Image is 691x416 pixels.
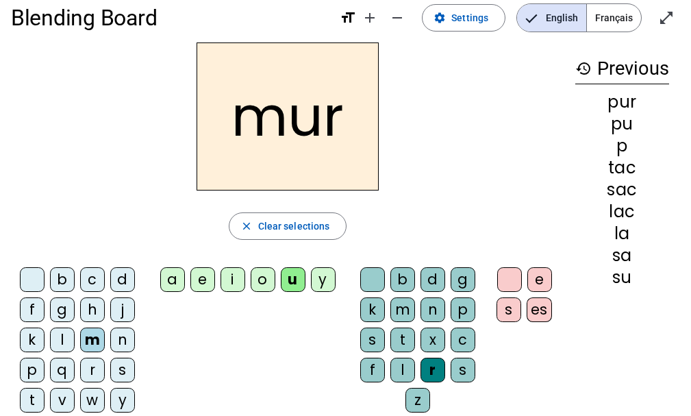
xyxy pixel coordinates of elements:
[251,267,275,292] div: o
[110,297,135,322] div: j
[311,267,336,292] div: y
[390,358,415,382] div: l
[197,42,379,191] h2: mur
[390,297,415,322] div: m
[420,267,445,292] div: d
[110,328,135,352] div: n
[240,220,253,232] mat-icon: close
[420,297,445,322] div: n
[20,297,45,322] div: f
[658,10,675,26] mat-icon: open_in_full
[527,267,552,292] div: e
[575,204,669,220] div: lac
[258,218,330,234] span: Clear selections
[517,4,586,32] span: English
[80,358,105,382] div: r
[50,388,75,413] div: v
[422,4,505,32] button: Settings
[50,328,75,352] div: l
[420,328,445,352] div: x
[160,267,185,292] div: a
[575,225,669,242] div: la
[451,358,475,382] div: s
[80,388,105,413] div: w
[110,267,135,292] div: d
[356,4,384,32] button: Increase font size
[390,267,415,292] div: b
[451,328,475,352] div: c
[497,297,521,322] div: s
[110,388,135,413] div: y
[80,328,105,352] div: m
[221,267,245,292] div: i
[575,269,669,286] div: su
[20,358,45,382] div: p
[229,212,347,240] button: Clear selections
[451,297,475,322] div: p
[575,116,669,132] div: pu
[575,94,669,110] div: pur
[20,388,45,413] div: t
[362,10,378,26] mat-icon: add
[527,297,552,322] div: es
[575,160,669,176] div: tac
[50,267,75,292] div: b
[575,53,669,84] h3: Previous
[340,10,356,26] mat-icon: format_size
[653,4,680,32] button: Enter full screen
[110,358,135,382] div: s
[389,10,405,26] mat-icon: remove
[281,267,305,292] div: u
[575,138,669,154] div: p
[575,247,669,264] div: sa
[80,267,105,292] div: c
[516,3,642,32] mat-button-toggle-group: Language selection
[80,297,105,322] div: h
[405,388,430,413] div: z
[20,328,45,352] div: k
[451,10,488,26] span: Settings
[50,358,75,382] div: q
[587,4,641,32] span: Français
[451,267,475,292] div: g
[420,358,445,382] div: r
[360,297,385,322] div: k
[575,60,592,77] mat-icon: history
[360,358,385,382] div: f
[360,328,385,352] div: s
[384,4,411,32] button: Decrease font size
[575,182,669,198] div: sac
[434,12,446,24] mat-icon: settings
[390,328,415,352] div: t
[50,297,75,322] div: g
[190,267,215,292] div: e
